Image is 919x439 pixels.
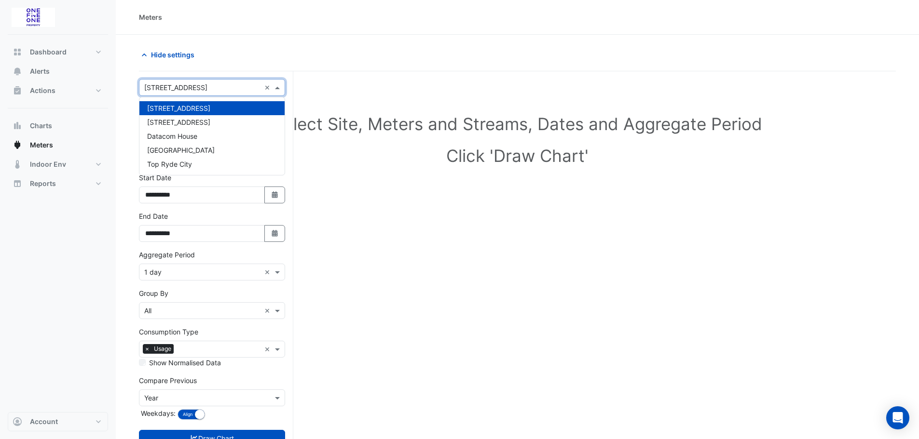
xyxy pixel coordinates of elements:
[139,173,171,183] label: Start Date
[264,82,273,93] span: Clear
[8,155,108,174] button: Indoor Env
[8,42,108,62] button: Dashboard
[264,267,273,277] span: Clear
[271,229,279,238] fa-icon: Select Date
[13,140,22,150] app-icon: Meters
[264,306,273,316] span: Clear
[149,358,221,368] label: Show Normalised Data
[154,114,880,134] h1: Select Site, Meters and Streams, Dates and Aggregate Period
[30,121,52,131] span: Charts
[8,174,108,193] button: Reports
[264,344,273,354] span: Clear
[8,135,108,155] button: Meters
[147,146,215,154] span: [GEOGRAPHIC_DATA]
[151,50,194,60] span: Hide settings
[139,97,285,175] ng-dropdown-panel: Options list
[13,160,22,169] app-icon: Indoor Env
[271,191,279,199] fa-icon: Select Date
[139,288,168,298] label: Group By
[154,146,880,166] h1: Click 'Draw Chart'
[30,160,66,169] span: Indoor Env
[139,12,162,22] div: Meters
[8,81,108,100] button: Actions
[8,412,108,431] button: Account
[139,46,201,63] button: Hide settings
[151,344,174,354] span: Usage
[30,179,56,188] span: Reports
[13,121,22,131] app-icon: Charts
[139,327,198,337] label: Consumption Type
[139,375,197,386] label: Compare Previous
[30,67,50,76] span: Alerts
[30,86,55,95] span: Actions
[147,160,192,168] span: Top Ryde City
[147,132,197,140] span: Datacom House
[139,250,195,260] label: Aggregate Period
[139,211,168,221] label: End Date
[147,104,210,112] span: [STREET_ADDRESS]
[30,140,53,150] span: Meters
[13,179,22,188] app-icon: Reports
[147,118,210,126] span: [STREET_ADDRESS]
[886,406,909,429] div: Open Intercom Messenger
[13,47,22,57] app-icon: Dashboard
[13,86,22,95] app-icon: Actions
[12,8,55,27] img: Company Logo
[8,116,108,135] button: Charts
[143,344,151,354] span: ×
[8,62,108,81] button: Alerts
[139,408,176,418] label: Weekdays:
[30,417,58,426] span: Account
[13,67,22,76] app-icon: Alerts
[30,47,67,57] span: Dashboard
